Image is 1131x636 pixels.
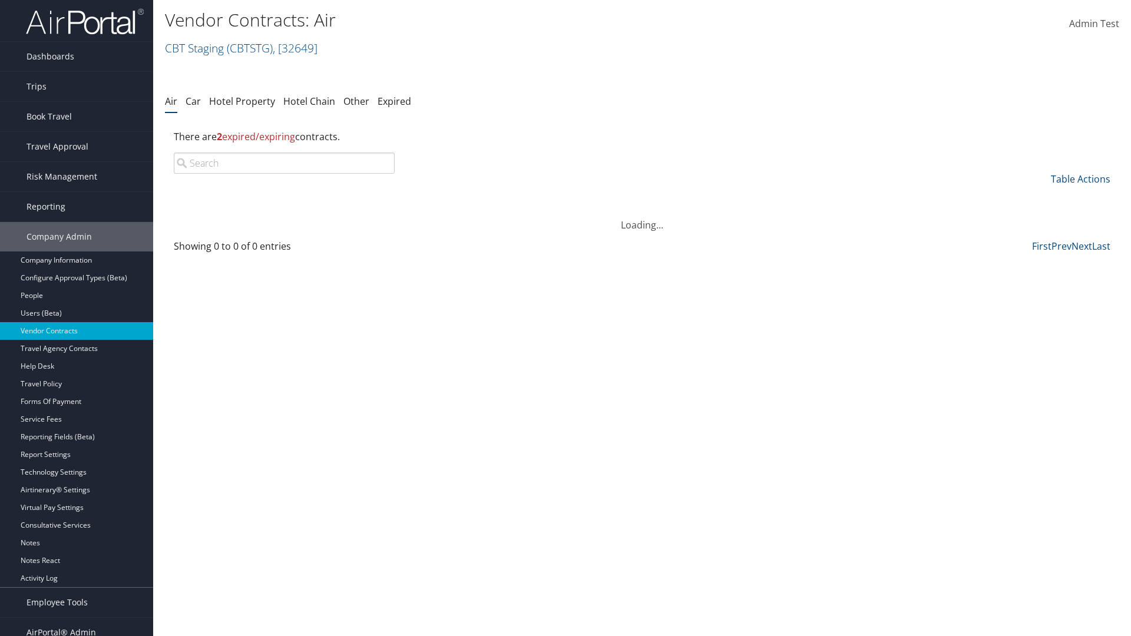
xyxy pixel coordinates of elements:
[1069,17,1119,30] span: Admin Test
[165,95,177,108] a: Air
[174,239,395,259] div: Showing 0 to 0 of 0 entries
[217,130,295,143] span: expired/expiring
[1051,173,1110,185] a: Table Actions
[27,42,74,71] span: Dashboards
[165,40,318,56] a: CBT Staging
[378,95,411,108] a: Expired
[1051,240,1072,253] a: Prev
[343,95,369,108] a: Other
[27,102,72,131] span: Book Travel
[165,204,1119,232] div: Loading...
[165,121,1119,153] div: There are contracts.
[283,95,335,108] a: Hotel Chain
[1032,240,1051,253] a: First
[27,588,88,617] span: Employee Tools
[174,153,395,174] input: Search
[273,40,318,56] span: , [ 32649 ]
[227,40,273,56] span: ( CBTSTG )
[1072,240,1092,253] a: Next
[27,132,88,161] span: Travel Approval
[165,8,801,32] h1: Vendor Contracts: Air
[1092,240,1110,253] a: Last
[27,192,65,221] span: Reporting
[1069,6,1119,42] a: Admin Test
[27,162,97,191] span: Risk Management
[26,8,144,35] img: airportal-logo.png
[209,95,275,108] a: Hotel Property
[27,222,92,251] span: Company Admin
[186,95,201,108] a: Car
[217,130,222,143] strong: 2
[27,72,47,101] span: Trips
